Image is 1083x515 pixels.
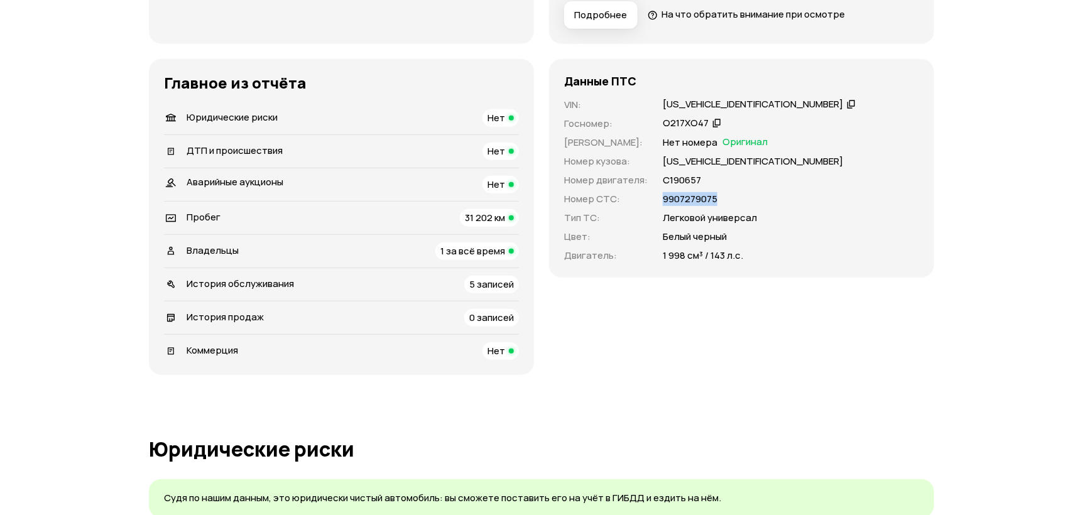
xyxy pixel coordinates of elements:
[564,1,638,29] button: Подробнее
[663,173,701,187] p: С190657
[564,136,648,149] p: [PERSON_NAME] :
[187,310,264,323] span: История продаж
[663,211,757,225] p: Легковой универсал
[469,278,514,291] span: 5 записей
[487,111,505,124] span: Нет
[187,277,294,290] span: История обслуживания
[663,154,843,168] p: [US_VEHICLE_IDENTIFICATION_NUMBER]
[487,344,505,357] span: Нет
[187,111,278,124] span: Юридические риски
[663,192,717,206] p: 9907279075
[564,154,648,168] p: Номер кузова :
[564,173,648,187] p: Номер двигателя :
[465,211,505,224] span: 31 202 км
[564,230,648,244] p: Цвет :
[487,144,505,158] span: Нет
[187,175,283,188] span: Аварийные аукционы
[661,8,845,21] span: На что обратить внимание при осмотре
[722,136,768,149] span: Оригинал
[187,210,220,224] span: Пробег
[663,117,709,130] div: О217ХО47
[487,178,505,191] span: Нет
[469,311,514,324] span: 0 записей
[564,117,648,131] p: Госномер :
[164,74,519,92] h3: Главное из отчёта
[187,144,283,157] span: ДТП и происшествия
[564,249,648,263] p: Двигатель :
[564,192,648,206] p: Номер СТС :
[149,438,934,460] h1: Юридические риски
[648,8,845,21] a: На что обратить внимание при осмотре
[164,492,919,505] p: Судя по нашим данным, это юридически чистый автомобиль: вы сможете поставить его на учёт в ГИБДД ...
[663,249,743,263] p: 1 998 см³ / 143 л.с.
[440,244,505,257] span: 1 за всё время
[187,244,239,257] span: Владельцы
[187,344,238,357] span: Коммерция
[564,74,636,88] h4: Данные ПТС
[663,230,727,244] p: Белый черный
[564,98,648,112] p: VIN :
[574,9,627,21] span: Подробнее
[663,136,717,149] p: Нет номера
[564,211,648,225] p: Тип ТС :
[663,98,843,111] div: [US_VEHICLE_IDENTIFICATION_NUMBER]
